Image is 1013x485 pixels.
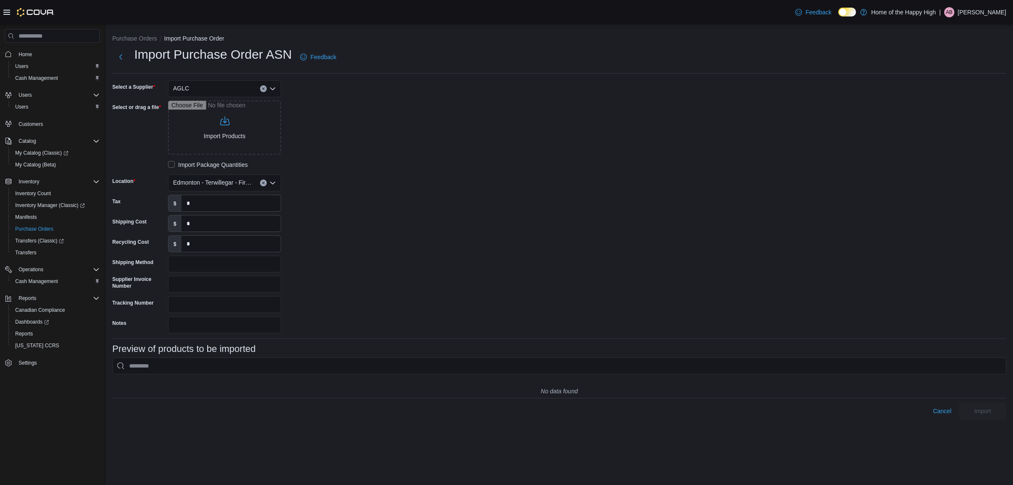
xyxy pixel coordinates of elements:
a: Users [12,61,32,71]
a: Manifests [12,212,40,222]
span: My Catalog (Beta) [15,161,56,168]
label: Select a Supplier [112,84,155,90]
h1: Import Purchase Order ASN [134,46,292,63]
a: My Catalog (Beta) [12,160,60,170]
a: Transfers (Classic) [8,235,103,247]
button: Inventory Count [8,188,103,199]
button: Reports [8,328,103,340]
button: Clear input [260,85,267,92]
a: Purchase Orders [12,224,57,234]
a: Inventory Manager (Classic) [8,199,103,211]
nav: Complex example [5,44,100,391]
span: Users [15,63,28,70]
span: Feedback [310,53,336,61]
button: Purchase Orders [8,223,103,235]
label: Import Package Quantities [168,160,248,170]
a: Transfers [12,248,40,258]
label: Shipping Cost [112,218,146,225]
button: Manifests [8,211,103,223]
a: Dashboards [8,316,103,328]
button: Users [8,60,103,72]
input: Use aria labels when no actual label is in use [168,101,281,155]
button: Clear input [260,180,267,186]
p: | [939,7,941,17]
div: No data found [541,386,578,396]
span: Cancel [933,407,951,415]
nav: An example of EuiBreadcrumbs [112,34,1006,44]
button: Inventory [15,177,43,187]
a: Customers [15,119,46,129]
span: Customers [19,121,43,128]
span: Users [15,104,28,110]
span: Home [19,51,32,58]
span: Manifests [12,212,100,222]
span: My Catalog (Classic) [15,150,68,156]
label: $ [168,195,181,211]
button: Users [2,89,103,101]
span: Inventory [15,177,100,187]
span: Home [15,49,100,59]
button: Open list of options [269,180,276,186]
span: Inventory Count [15,190,51,197]
span: Inventory Manager (Classic) [15,202,85,209]
a: Transfers (Classic) [12,236,67,246]
span: AGLC [173,83,189,93]
span: Cash Management [15,278,58,285]
span: Feedback [805,8,831,16]
span: Inventory Manager (Classic) [12,200,100,210]
span: [US_STATE] CCRS [15,342,59,349]
a: Inventory Count [12,188,54,199]
a: [US_STATE] CCRS [12,341,62,351]
button: Catalog [15,136,39,146]
a: Reports [12,329,36,339]
button: [US_STATE] CCRS [8,340,103,351]
div: Abigail Barrie [944,7,954,17]
a: Dashboards [12,317,52,327]
button: Canadian Compliance [8,304,103,316]
span: Transfers [12,248,100,258]
p: [PERSON_NAME] [958,7,1006,17]
span: My Catalog (Beta) [12,160,100,170]
button: Open list of options [269,85,276,92]
a: Home [15,49,35,60]
span: Operations [19,266,43,273]
label: Select or drag a file [112,104,161,111]
button: Import [959,403,1006,420]
label: Notes [112,320,126,327]
a: My Catalog (Classic) [8,147,103,159]
a: Feedback [297,49,339,65]
p: Home of the Happy High [871,7,936,17]
a: My Catalog (Classic) [12,148,72,158]
span: Users [15,90,100,100]
a: Users [12,102,32,112]
button: Operations [15,264,47,275]
label: Supplier Invoice Number [112,276,165,289]
button: Settings [2,357,103,369]
button: Operations [2,264,103,275]
button: Reports [2,292,103,304]
span: Cash Management [12,73,100,83]
label: $ [168,215,181,232]
span: Washington CCRS [12,341,100,351]
button: Reports [15,293,40,303]
span: Transfers (Classic) [12,236,100,246]
label: Tax [112,198,121,205]
span: Catalog [15,136,100,146]
span: Edmonton - Terwillegar - Fire & Flower [173,177,252,188]
button: Home [2,48,103,60]
span: Dashboards [15,319,49,325]
button: Purchase Orders [112,35,157,42]
span: Inventory [19,178,39,185]
button: My Catalog (Beta) [8,159,103,171]
span: Purchase Orders [15,226,54,232]
span: Operations [15,264,100,275]
span: Cash Management [12,276,100,286]
span: Cash Management [15,75,58,82]
button: Inventory [2,176,103,188]
button: Next [112,49,129,65]
label: Recycling Cost [112,239,149,245]
img: Cova [17,8,54,16]
span: Dashboards [12,317,100,327]
span: Settings [15,357,100,368]
span: Reports [12,329,100,339]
